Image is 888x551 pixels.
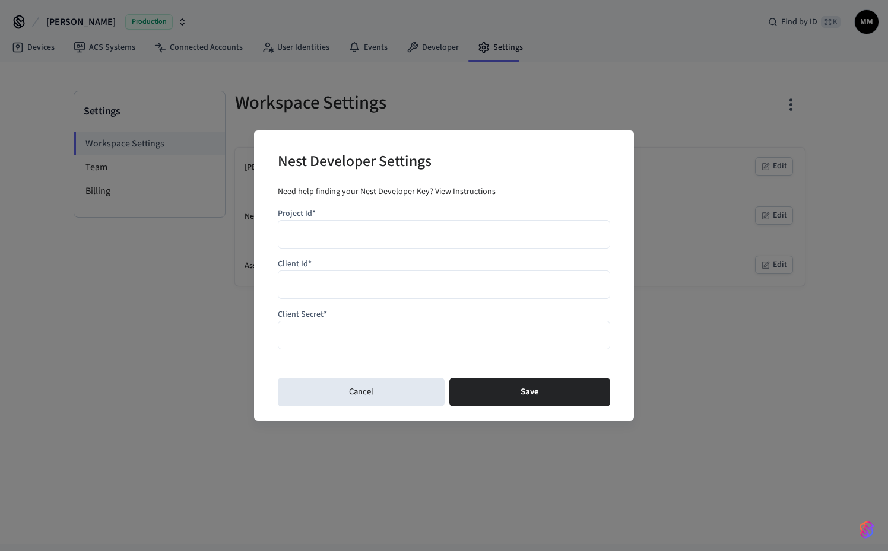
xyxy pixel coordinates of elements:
[278,208,316,219] label: Project Id*
[435,186,496,198] a: View Instructions
[278,186,610,198] div: Need help finding your Nest Developer Key?
[449,378,610,406] button: Save
[278,258,312,270] label: Client Id*
[278,145,432,181] h2: Nest Developer Settings
[278,378,445,406] button: Cancel
[278,308,327,320] label: Client Secret*
[860,520,874,539] img: SeamLogoGradient.69752ec5.svg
